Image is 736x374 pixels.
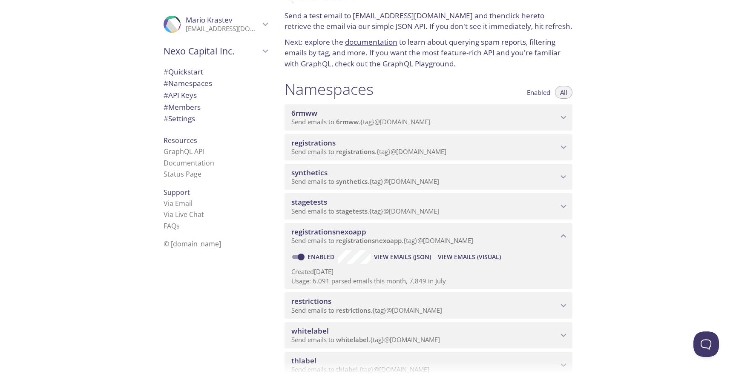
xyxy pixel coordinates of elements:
div: Nexo Capital Inc. [157,40,274,62]
span: synthetics [291,168,328,177]
span: # [164,67,168,77]
span: restrictions [336,306,371,314]
p: Next: explore the to learn about querying spam reports, filtering emails by tag, and more. If you... [285,37,572,69]
span: © [DOMAIN_NAME] [164,239,221,248]
span: Nexo Capital Inc. [164,45,260,57]
span: Send emails to . {tag} @[DOMAIN_NAME] [291,177,439,186]
button: Enabled [522,86,555,99]
div: synthetics namespace [285,164,572,190]
h1: Namespaces [285,80,374,99]
span: s [176,221,180,231]
span: API Keys [164,90,197,100]
div: stagetests namespace [285,193,572,220]
p: Created [DATE] [291,267,566,276]
div: whitelabel namespace [285,322,572,348]
span: Mario Krastev [186,15,233,25]
div: Namespaces [157,77,274,89]
a: click here [506,11,538,20]
span: # [164,114,168,123]
a: [EMAIL_ADDRESS][DOMAIN_NAME] [353,11,473,20]
span: Send emails to . {tag} @[DOMAIN_NAME] [291,147,446,156]
div: restrictions namespace [285,292,572,319]
a: Enabled [306,253,338,261]
div: registrations namespace [285,134,572,160]
div: Mario Krastev [157,10,274,38]
span: registrations [336,147,375,156]
a: Via Live Chat [164,210,204,219]
span: registrationsnexoapp [336,236,402,245]
span: synthetics [336,177,368,186]
span: 6rmww [291,108,317,118]
span: restrictions [291,296,331,306]
iframe: Help Scout Beacon - Open [693,331,719,357]
span: Resources [164,136,197,145]
a: FAQ [164,221,180,231]
span: stagetests [291,197,327,207]
span: View Emails (Visual) [438,252,501,262]
span: registrationsnexoapp [291,227,366,237]
span: View Emails (JSON) [374,252,431,262]
span: whitelabel [291,326,329,336]
a: Via Email [164,199,193,208]
a: Status Page [164,169,201,179]
div: registrationsnexoapp namespace [285,223,572,249]
span: # [164,102,168,112]
button: View Emails (Visual) [434,250,504,264]
span: stagetests [336,207,368,215]
div: Quickstart [157,66,274,78]
span: Send emails to . {tag} @[DOMAIN_NAME] [291,306,442,314]
span: 6rmww [336,117,359,126]
div: API Keys [157,89,274,101]
span: Send emails to . {tag} @[DOMAIN_NAME] [291,335,440,344]
div: Members [157,101,274,113]
span: # [164,78,168,88]
span: Send emails to . {tag} @[DOMAIN_NAME] [291,117,430,126]
span: Send emails to . {tag} @[DOMAIN_NAME] [291,236,473,245]
span: Quickstart [164,67,203,77]
p: Usage: 6,091 parsed emails this month, 7,849 in July [291,277,566,285]
button: All [555,86,572,99]
div: Team Settings [157,113,274,125]
button: View Emails (JSON) [371,250,434,264]
a: Documentation [164,158,214,168]
a: GraphQL Playground [382,59,454,69]
span: Members [164,102,201,112]
span: registrations [291,138,336,148]
span: # [164,90,168,100]
div: 6rmww namespace [285,104,572,131]
p: [EMAIL_ADDRESS][DOMAIN_NAME] [186,25,260,33]
span: Support [164,188,190,197]
a: GraphQL API [164,147,204,156]
span: Namespaces [164,78,212,88]
span: Settings [164,114,195,123]
span: Send emails to . {tag} @[DOMAIN_NAME] [291,207,439,215]
a: documentation [345,37,397,47]
span: whitelabel [336,335,368,344]
p: Send a test email to and then to retrieve the email via our simple JSON API. If you don't see it ... [285,10,572,32]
